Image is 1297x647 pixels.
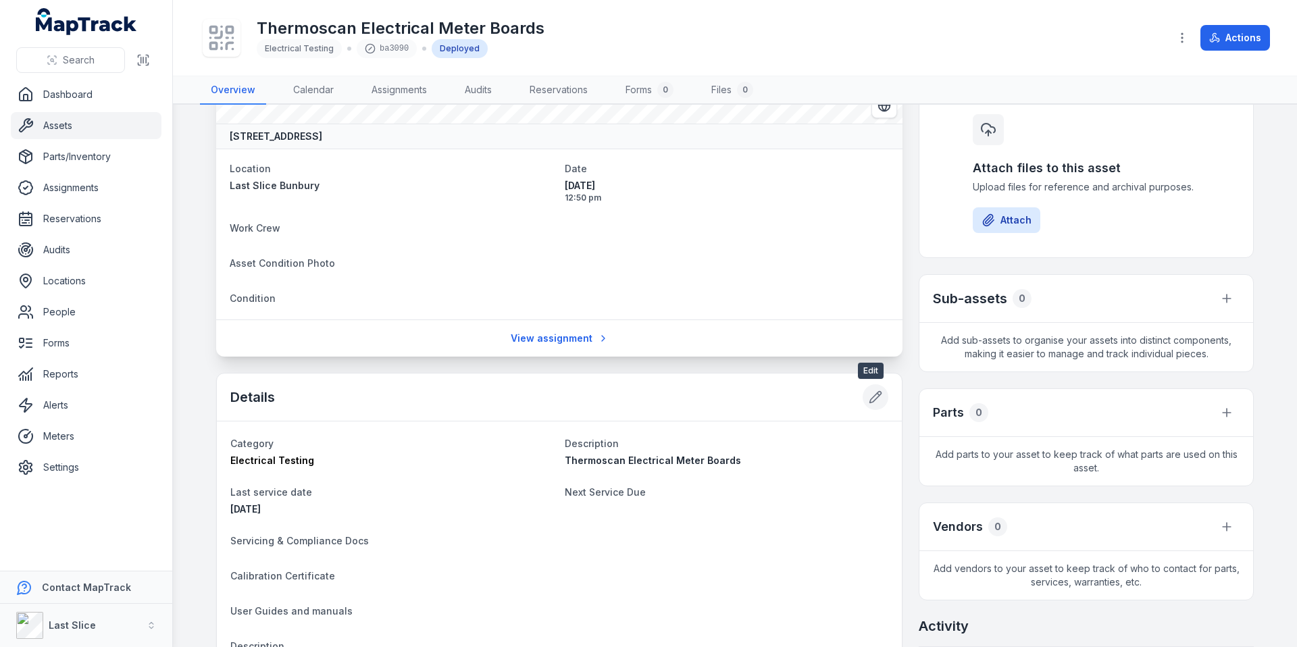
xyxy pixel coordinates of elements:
[11,361,161,388] a: Reports
[230,163,271,174] span: Location
[565,179,889,192] span: [DATE]
[11,454,161,481] a: Settings
[565,179,889,203] time: 10/10/2025, 12:50:07 pm
[230,455,314,466] span: Electrical Testing
[63,53,95,67] span: Search
[919,323,1253,371] span: Add sub-assets to organise your assets into distinct components, making it easier to manage and t...
[230,605,353,617] span: User Guides and manuals
[565,455,741,466] span: Thermoscan Electrical Meter Boards
[701,76,764,105] a: Files0
[230,257,335,269] span: Asset Condition Photo
[11,392,161,419] a: Alerts
[230,438,274,449] span: Category
[933,289,1007,308] h2: Sub-assets
[919,551,1253,600] span: Add vendors to your asset to keep track of who to contact for parts, services, warranties, etc.
[737,82,753,98] div: 0
[615,76,684,105] a: Forms0
[230,222,280,234] span: Work Crew
[11,299,161,326] a: People
[11,143,161,170] a: Parts/Inventory
[969,403,988,422] div: 0
[11,423,161,450] a: Meters
[919,617,969,636] h2: Activity
[973,207,1040,233] button: Attach
[200,76,266,105] a: Overview
[657,82,673,98] div: 0
[454,76,503,105] a: Audits
[565,486,646,498] span: Next Service Due
[11,205,161,232] a: Reservations
[432,39,488,58] div: Deployed
[361,76,438,105] a: Assignments
[11,330,161,357] a: Forms
[230,292,276,304] span: Condition
[257,18,544,39] h1: Thermoscan Electrical Meter Boards
[230,503,261,515] time: 01/07/2025, 12:00:00 am
[919,437,1253,486] span: Add parts to your asset to keep track of what parts are used on this asset.
[49,619,96,631] strong: Last Slice
[519,76,599,105] a: Reservations
[871,93,897,118] button: Switch to Satellite View
[565,192,889,203] span: 12:50 pm
[230,179,554,192] a: Last Slice Bunbury
[565,163,587,174] span: Date
[1200,25,1270,51] button: Actions
[11,174,161,201] a: Assignments
[858,363,884,379] span: Edit
[230,388,275,407] h2: Details
[230,180,320,191] span: Last Slice Bunbury
[973,180,1200,194] span: Upload files for reference and archival purposes.
[973,159,1200,178] h3: Attach files to this asset
[230,130,322,143] strong: [STREET_ADDRESS]
[11,112,161,139] a: Assets
[230,535,369,546] span: Servicing & Compliance Docs
[36,8,137,35] a: MapTrack
[502,326,617,351] a: View assignment
[230,570,335,581] span: Calibration Certificate
[230,503,261,515] span: [DATE]
[933,517,983,536] h3: Vendors
[16,47,125,73] button: Search
[933,403,964,422] h3: Parts
[282,76,345,105] a: Calendar
[265,43,334,53] span: Electrical Testing
[11,236,161,263] a: Audits
[230,486,312,498] span: Last service date
[988,517,1007,536] div: 0
[357,39,417,58] div: ba3090
[11,267,161,294] a: Locations
[11,81,161,108] a: Dashboard
[42,581,131,593] strong: Contact MapTrack
[565,438,619,449] span: Description
[1013,289,1032,308] div: 0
